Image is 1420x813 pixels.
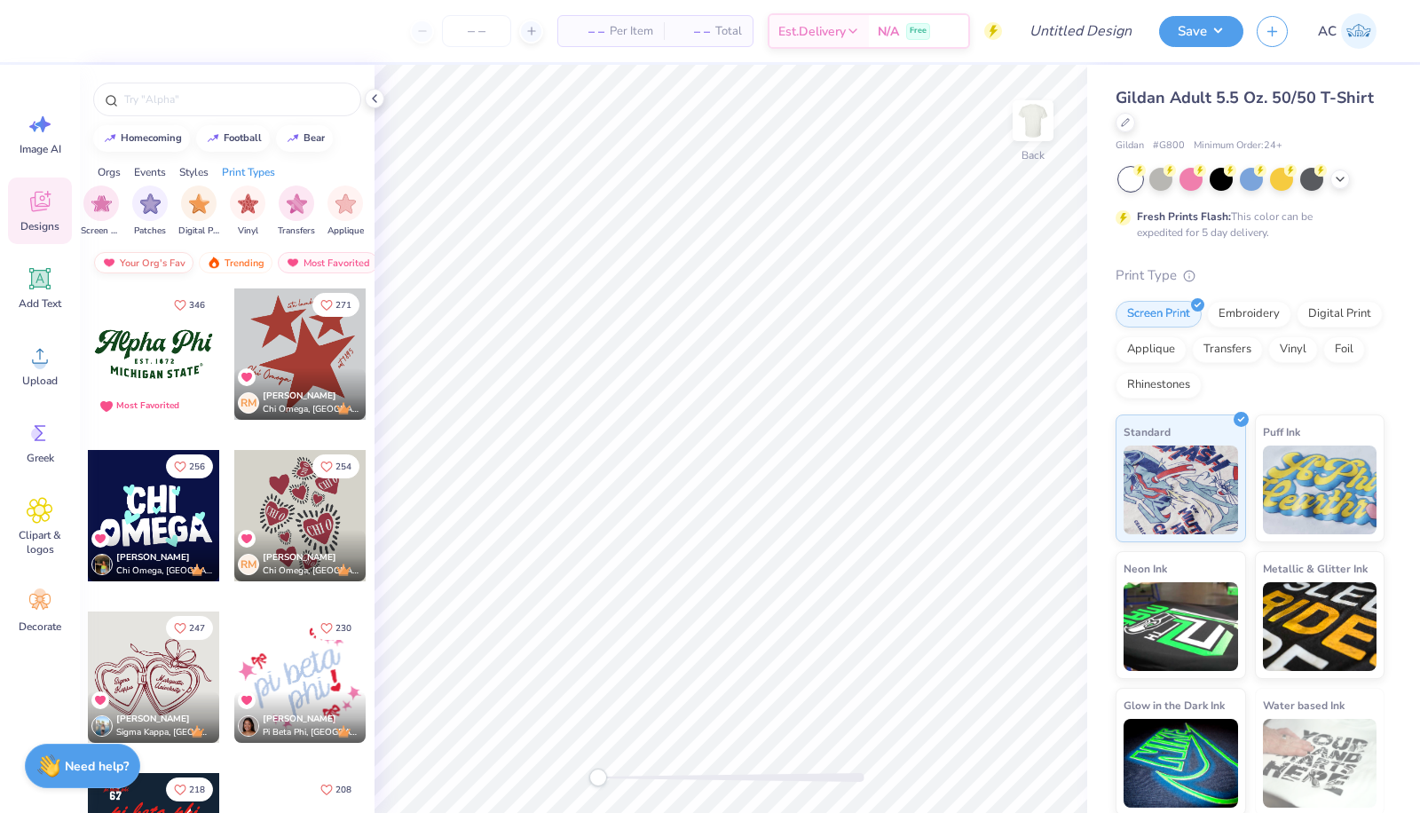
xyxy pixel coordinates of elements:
[1124,422,1171,441] span: Standard
[278,252,378,273] div: Most Favorited
[178,225,219,238] span: Digital Print
[715,22,742,41] span: Total
[222,164,275,180] div: Print Types
[98,164,121,180] div: Orgs
[1207,301,1291,328] div: Embroidery
[304,133,325,143] div: bear
[610,22,653,41] span: Per Item
[276,125,333,152] button: bear
[278,185,315,238] button: filter button
[1263,719,1377,808] img: Water based Ink
[327,225,364,238] span: Applique
[1297,301,1383,328] div: Digital Print
[1263,422,1300,441] span: Puff Ink
[263,403,359,416] span: Chi Omega, [GEOGRAPHIC_DATA]
[1268,336,1318,363] div: Vinyl
[778,22,846,41] span: Est. Delivery
[286,257,300,269] img: most_fav.gif
[166,616,213,640] button: Like
[166,293,213,317] button: Like
[278,185,315,238] div: filter for Transfers
[1022,147,1045,163] div: Back
[196,125,270,152] button: football
[166,777,213,801] button: Like
[335,785,351,794] span: 208
[189,462,205,471] span: 256
[134,225,166,238] span: Patches
[116,399,179,413] div: Most Favorited
[327,185,364,238] button: filter button
[1116,265,1384,286] div: Print Type
[93,125,190,152] button: homecoming
[674,22,710,41] span: – –
[1124,719,1238,808] img: Glow in the Dark Ink
[140,193,161,214] img: Patches Image
[1137,209,1355,241] div: This color can be expedited for 5 day delivery.
[1318,21,1337,42] span: AC
[19,296,61,311] span: Add Text
[335,193,356,214] img: Applique Image
[1153,138,1185,154] span: # G800
[199,252,272,273] div: Trending
[263,551,336,564] span: [PERSON_NAME]
[312,293,359,317] button: Like
[1124,446,1238,534] img: Standard
[178,185,219,238] button: filter button
[312,616,359,640] button: Like
[1263,696,1345,714] span: Water based Ink
[1124,559,1167,578] span: Neon Ink
[327,185,364,238] div: filter for Applique
[1015,103,1051,138] img: Back
[179,164,209,180] div: Styles
[335,624,351,633] span: 230
[910,25,927,37] span: Free
[134,164,166,180] div: Events
[1194,138,1282,154] span: Minimum Order: 24 +
[335,462,351,471] span: 254
[224,133,262,143] div: football
[81,225,122,238] span: Screen Print
[116,713,190,725] span: [PERSON_NAME]
[287,193,307,214] img: Transfers Image
[132,185,168,238] button: filter button
[122,91,350,108] input: Try "Alpha"
[166,454,213,478] button: Like
[189,624,205,633] span: 247
[1116,138,1144,154] span: Gildan
[1116,372,1202,399] div: Rhinestones
[22,374,58,388] span: Upload
[442,15,511,47] input: – –
[1263,559,1368,578] span: Metallic & Glitter Ink
[238,392,259,414] div: RM
[335,301,351,310] span: 271
[189,193,209,214] img: Digital Print Image
[1323,336,1365,363] div: Foil
[1124,582,1238,671] img: Neon Ink
[116,551,190,564] span: [PERSON_NAME]
[1159,16,1243,47] button: Save
[878,22,899,41] span: N/A
[189,785,205,794] span: 218
[1116,336,1187,363] div: Applique
[206,133,220,144] img: trend_line.gif
[312,777,359,801] button: Like
[1192,336,1263,363] div: Transfers
[189,301,205,310] span: 346
[312,454,359,478] button: Like
[263,564,359,578] span: Chi Omega, [GEOGRAPHIC_DATA]
[132,185,168,238] div: filter for Patches
[1116,301,1202,328] div: Screen Print
[230,185,265,238] div: filter for Vinyl
[1137,209,1231,224] strong: Fresh Prints Flash:
[65,758,129,775] strong: Need help?
[1015,13,1146,49] input: Untitled Design
[103,133,117,144] img: trend_line.gif
[230,185,265,238] button: filter button
[286,133,300,144] img: trend_line.gif
[19,620,61,634] span: Decorate
[1310,13,1384,49] a: AC
[94,252,193,273] div: Your Org's Fav
[263,390,336,402] span: [PERSON_NAME]
[116,564,212,578] span: Chi Omega, [GEOGRAPHIC_DATA][US_STATE]
[1263,582,1377,671] img: Metallic & Glitter Ink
